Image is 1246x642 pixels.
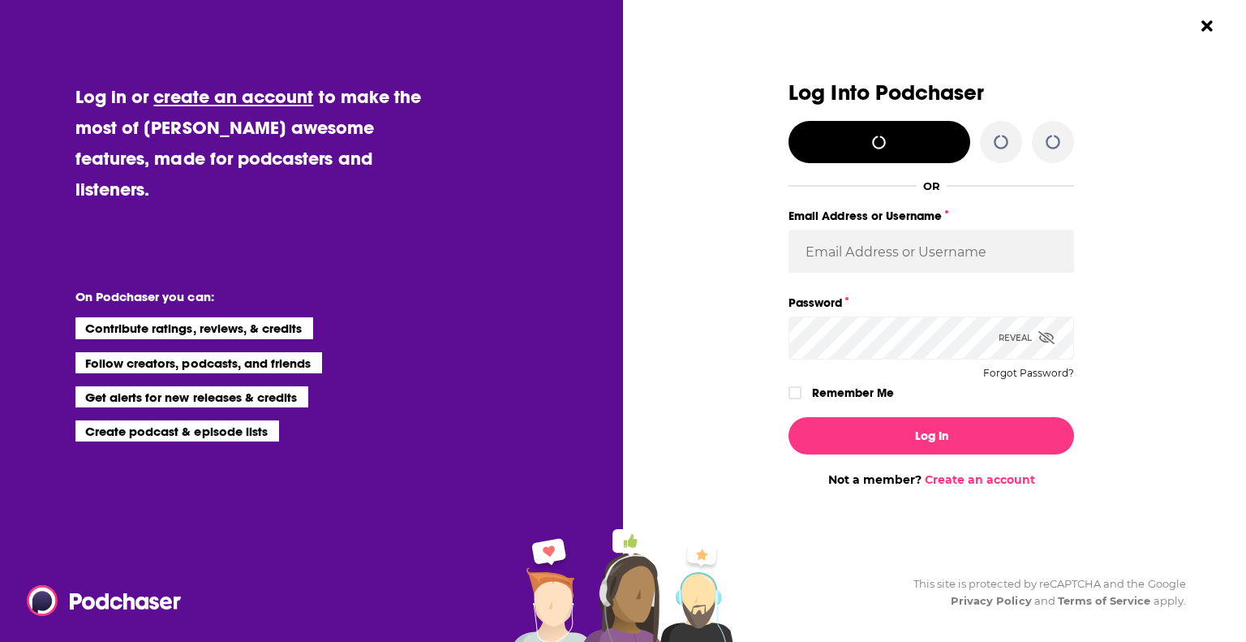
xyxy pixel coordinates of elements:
[788,292,1074,313] label: Password
[75,289,400,304] li: On Podchaser you can:
[925,472,1035,487] a: Create an account
[788,205,1074,226] label: Email Address or Username
[812,382,894,403] label: Remember Me
[788,417,1074,455] button: Log In
[788,472,1074,487] div: Not a member?
[900,575,1186,610] div: This site is protected by reCAPTCHA and the Google and apply.
[75,317,314,338] li: Contribute ratings, reviews, & credits
[1058,594,1151,607] a: Terms of Service
[999,317,1055,360] div: Reveal
[788,81,1074,105] h3: Log Into Podchaser
[788,230,1074,274] input: Email Address or Username
[27,585,183,616] img: Podchaser - Follow, Share and Rate Podcasts
[153,85,313,108] a: create an account
[951,594,1032,607] a: Privacy Policy
[983,368,1074,379] button: Forgot Password?
[27,585,170,616] a: Podchaser - Follow, Share and Rate Podcasts
[75,420,279,442] li: Create podcast & episode lists
[1192,11,1222,41] button: Close Button
[75,352,323,373] li: Follow creators, podcasts, and friends
[75,386,308,407] li: Get alerts for new releases & credits
[923,179,940,192] div: OR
